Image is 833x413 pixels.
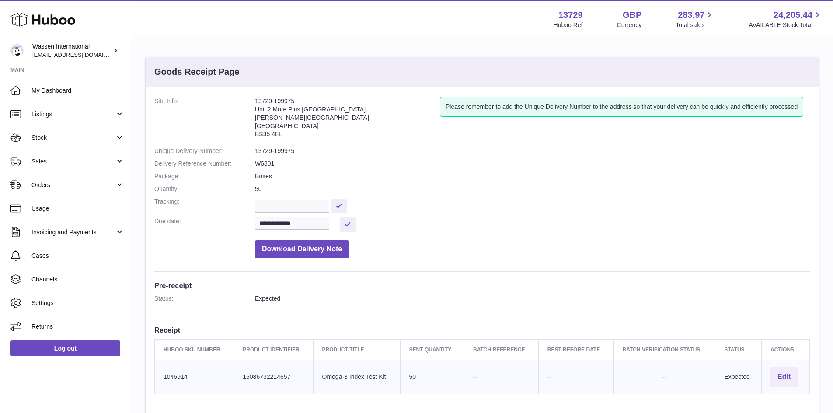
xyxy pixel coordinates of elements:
div: -- [623,373,707,381]
a: Log out [10,340,120,356]
td: Omega-3 Index Test Kit [313,360,400,394]
strong: GBP [623,9,641,21]
span: Orders [31,181,115,189]
span: [EMAIL_ADDRESS][DOMAIN_NAME] [32,51,129,58]
span: Total sales [676,21,714,29]
a: 24,205.44 AVAILABLE Stock Total [749,9,823,29]
th: Status [715,339,762,360]
span: Cases [31,252,124,260]
dt: Status: [154,295,255,303]
dt: Site Info: [154,97,255,142]
span: Channels [31,275,124,284]
span: Stock [31,134,115,142]
span: 24,205.44 [774,9,812,21]
h3: Goods Receipt Page [154,66,240,78]
td: -- [464,360,539,394]
dt: Delivery Reference Number: [154,160,255,168]
span: Usage [31,205,124,213]
td: 15086732214657 [234,360,313,394]
img: internationalsupplychain@wassen.com [10,44,24,57]
span: Listings [31,110,115,118]
button: Edit [770,367,798,387]
div: Please remember to add the Unique Delivery Number to the address so that your delivery can be qui... [440,97,803,117]
dd: 50 [255,185,810,193]
div: Wassen International [32,42,111,59]
span: Invoicing and Payments [31,228,115,236]
dd: Expected [255,295,810,303]
td: Expected [715,360,762,394]
th: Product Identifier [234,339,313,360]
dd: 13729-199975 [255,147,810,155]
span: My Dashboard [31,87,124,95]
dt: Quantity: [154,185,255,193]
div: Huboo Ref [554,21,583,29]
dt: Package: [154,172,255,180]
th: Batch Reference [464,339,539,360]
button: Download Delivery Note [255,240,349,258]
strong: 13729 [558,9,583,21]
h3: Pre-receipt [154,281,810,290]
dt: Unique Delivery Number: [154,147,255,155]
th: Batch Verification Status [613,339,715,360]
dd: W6801 [255,160,810,168]
span: Sales [31,157,115,166]
th: Actions [762,339,810,360]
address: 13729-199975 Unit 2 More Plus [GEOGRAPHIC_DATA] [PERSON_NAME][GEOGRAPHIC_DATA] [GEOGRAPHIC_DATA] ... [255,97,440,142]
span: Settings [31,299,124,307]
a: 283.97 Total sales [676,9,714,29]
span: 283.97 [678,9,704,21]
th: Product title [313,339,400,360]
td: -- [538,360,613,394]
h3: Receipt [154,325,810,335]
th: Best Before Date [538,339,613,360]
th: Huboo SKU Number [155,339,234,360]
td: 1046914 [155,360,234,394]
dt: Due date: [154,217,255,232]
span: AVAILABLE Stock Total [749,21,823,29]
dt: Tracking: [154,198,255,213]
th: Sent Quantity [400,339,464,360]
span: Returns [31,323,124,331]
div: Currency [617,21,642,29]
td: 50 [400,360,464,394]
dd: Boxes [255,172,810,180]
